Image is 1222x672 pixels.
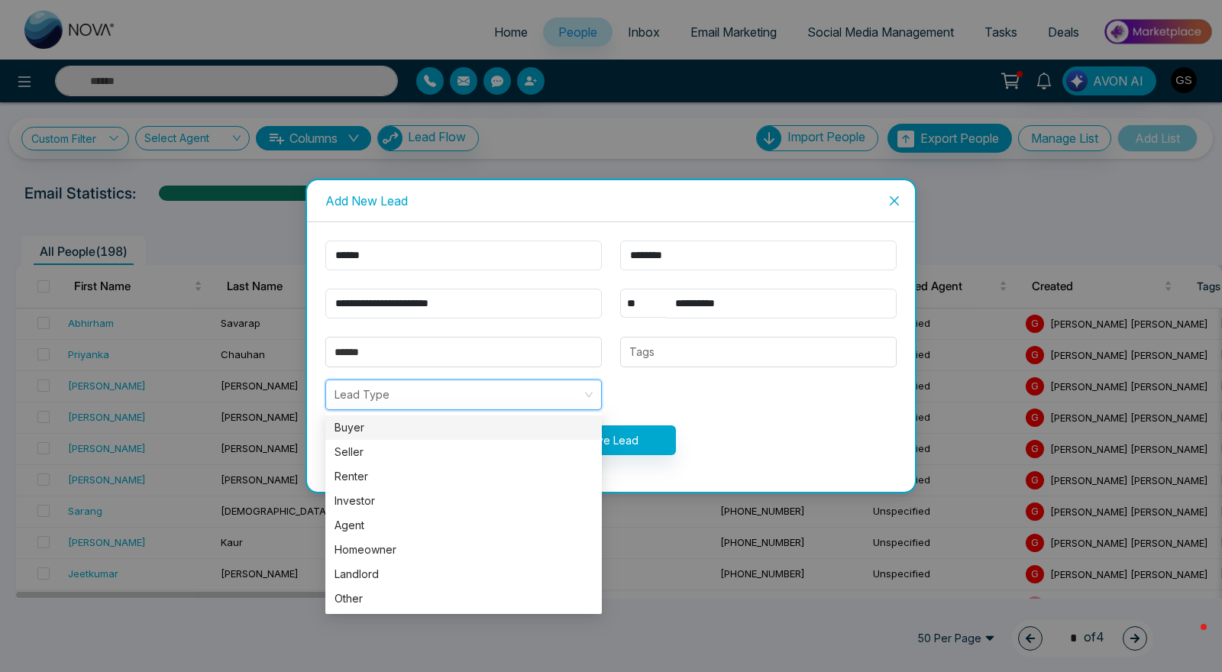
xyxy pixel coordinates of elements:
[335,590,593,607] div: Other
[335,444,593,460] div: Seller
[1170,620,1207,657] iframe: Intercom live chat
[874,180,915,221] button: Close
[325,440,602,464] div: Seller
[325,415,602,440] div: Buyer
[335,419,593,436] div: Buyer
[335,517,593,534] div: Agent
[335,493,593,509] div: Investor
[325,538,602,562] div: Homeowner
[325,192,897,209] div: Add New Lead
[335,566,593,583] div: Landlord
[888,195,900,207] span: close
[547,425,676,455] button: Save Lead
[335,468,593,485] div: Renter
[335,541,593,558] div: Homeowner
[325,562,602,586] div: Landlord
[325,464,602,489] div: Renter
[325,586,602,611] div: Other
[325,489,602,513] div: Investor
[325,513,602,538] div: Agent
